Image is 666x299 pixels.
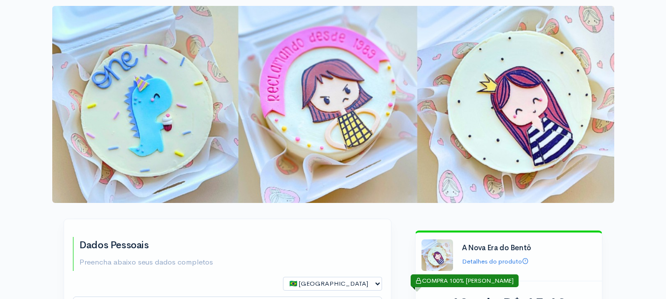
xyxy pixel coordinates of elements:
[462,257,528,266] a: Detalhes do produto
[421,239,453,271] img: %C3%8Dcone%20Creatorsland.jpg
[79,240,213,251] h2: Dados Pessoais
[79,257,213,268] p: Preencha abaixo seus dados completos
[52,6,614,203] img: ...
[411,274,519,287] div: COMPRA 100% [PERSON_NAME]
[462,244,593,252] h4: A Nova Era do Bentô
